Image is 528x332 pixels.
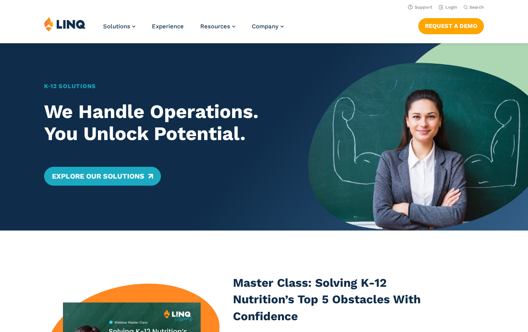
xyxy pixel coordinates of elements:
a: Request a Demo [418,18,484,34]
nav: Primary Navigation [103,17,284,42]
a: Explore Our Solutions [44,167,161,186]
a: Experience [152,23,184,30]
a: Resources [200,23,235,30]
a: Support [408,5,432,10]
a: Company [252,23,284,30]
nav: Button Navigation [418,17,484,34]
span: Company [252,23,279,30]
a: Solutions [103,23,135,30]
a: Login [439,5,457,10]
span: Resources [200,23,230,30]
img: Home Banner [308,43,528,231]
button: Open Search Bar [463,4,484,10]
h3: Master Class: Solving K-12 Nutrition’s Top 5 Obstacles With Confidence [233,275,446,325]
span: Solutions [103,23,130,30]
span: Search [469,5,484,10]
h2: We Handle Operations. You Unlock Potential. [44,101,286,144]
h1: K‑12 Solutions [44,82,286,90]
img: LINQ | K‑12 Software [44,17,86,31]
